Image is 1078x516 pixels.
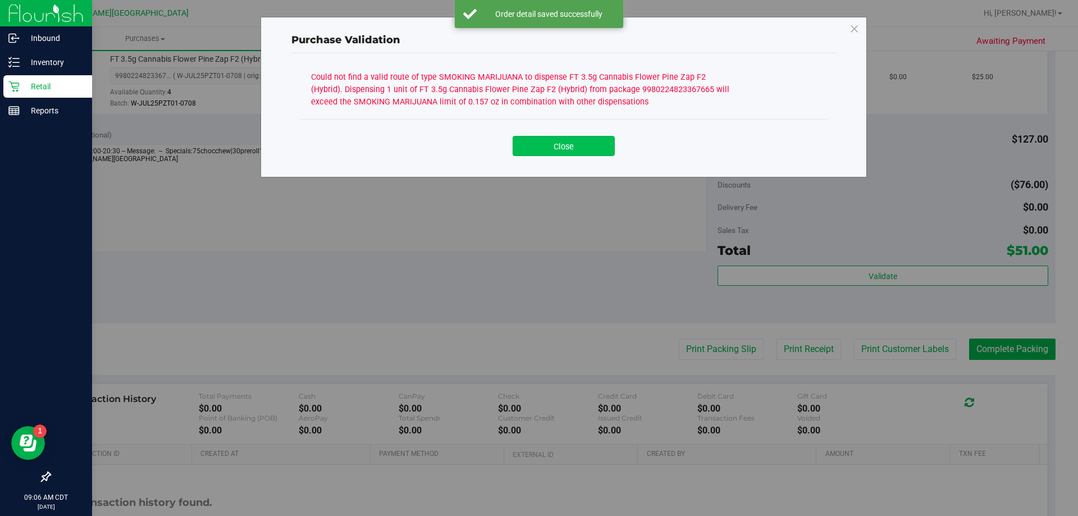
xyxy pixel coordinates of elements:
p: Inventory [20,56,87,69]
inline-svg: Reports [8,105,20,116]
p: Reports [20,104,87,117]
div: Order detail saved successfully [483,8,615,20]
inline-svg: Retail [8,81,20,92]
p: Retail [20,80,87,93]
span: Purchase Validation [291,34,400,46]
inline-svg: Inventory [8,57,20,68]
button: Close [513,136,615,156]
iframe: Resource center unread badge [33,424,47,438]
p: [DATE] [5,503,87,511]
p: Inbound [20,31,87,45]
inline-svg: Inbound [8,33,20,44]
div: Could not find a valid route of type SMOKING MARIJUANA to dispense FT 3.5g Cannabis Flower Pine Z... [311,69,732,108]
p: 09:06 AM CDT [5,492,87,503]
iframe: Resource center [11,426,45,460]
